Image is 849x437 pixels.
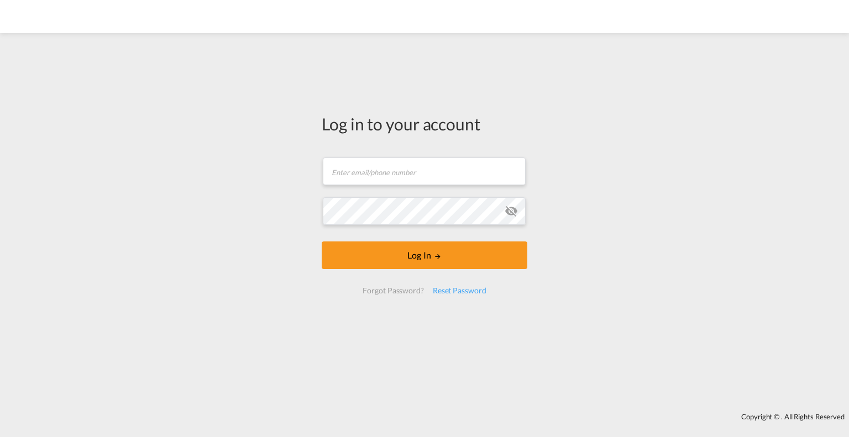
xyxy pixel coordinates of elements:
[323,157,526,185] input: Enter email/phone number
[505,204,518,218] md-icon: icon-eye-off
[322,112,527,135] div: Log in to your account
[358,281,428,301] div: Forgot Password?
[322,241,527,269] button: LOGIN
[428,281,491,301] div: Reset Password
